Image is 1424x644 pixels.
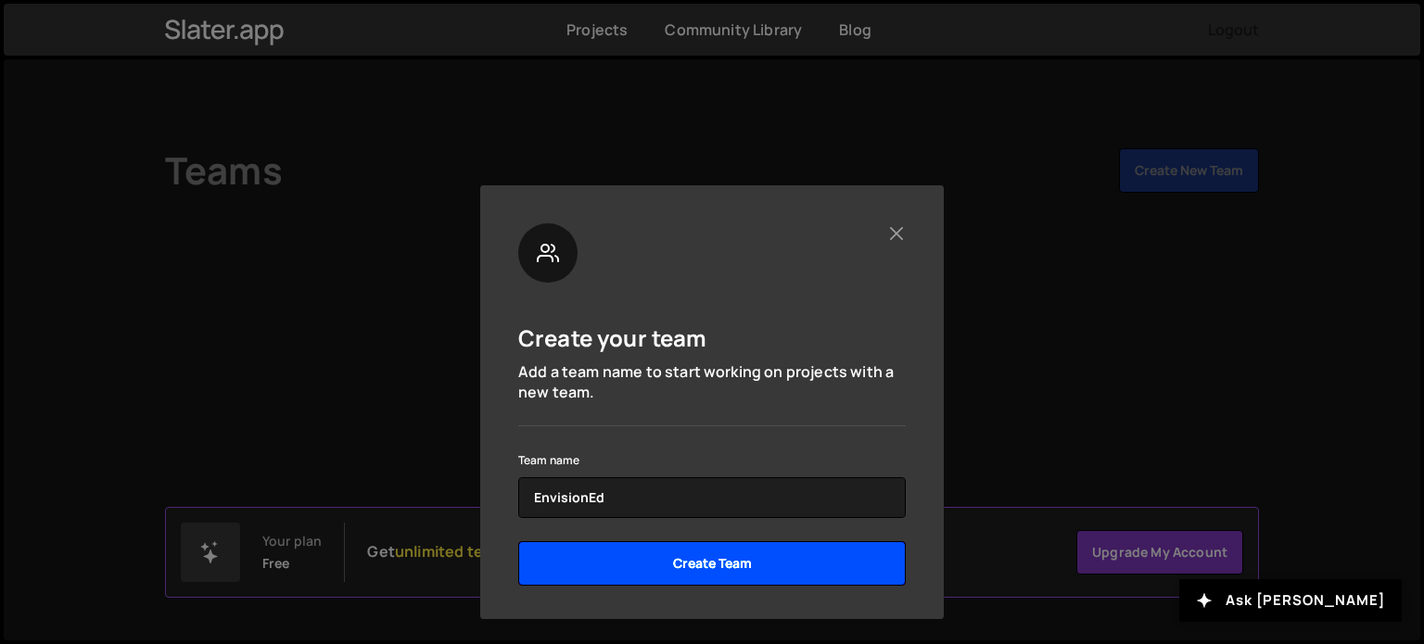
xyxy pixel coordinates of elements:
label: Team name [518,451,579,470]
input: name [518,477,906,518]
h5: Create your team [518,323,707,352]
button: Ask [PERSON_NAME] [1179,579,1402,622]
p: Add a team name to start working on projects with a new team. [518,361,906,403]
button: Close [886,223,906,243]
input: Create Team [518,541,906,586]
